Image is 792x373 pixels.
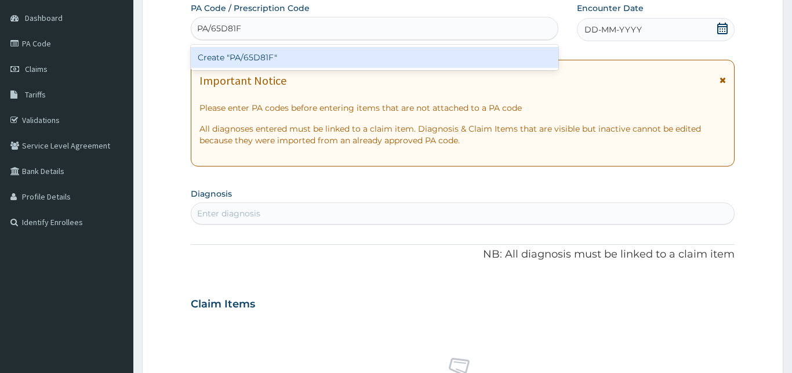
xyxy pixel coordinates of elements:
span: Dashboard [25,13,63,23]
p: All diagnoses entered must be linked to a claim item. Diagnosis & Claim Items that are visible bu... [199,123,726,146]
div: Enter diagnosis [197,208,260,219]
label: Encounter Date [577,2,644,14]
span: Tariffs [25,89,46,100]
label: Diagnosis [191,188,232,200]
div: Create "PA/65D81F" [191,47,558,68]
span: DD-MM-YYYY [584,24,642,35]
p: Please enter PA codes before entering items that are not attached to a PA code [199,102,726,114]
span: Claims [25,64,48,74]
p: NB: All diagnosis must be linked to a claim item [191,247,735,262]
label: PA Code / Prescription Code [191,2,310,14]
h1: Important Notice [199,74,286,87]
h3: Claim Items [191,298,255,311]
